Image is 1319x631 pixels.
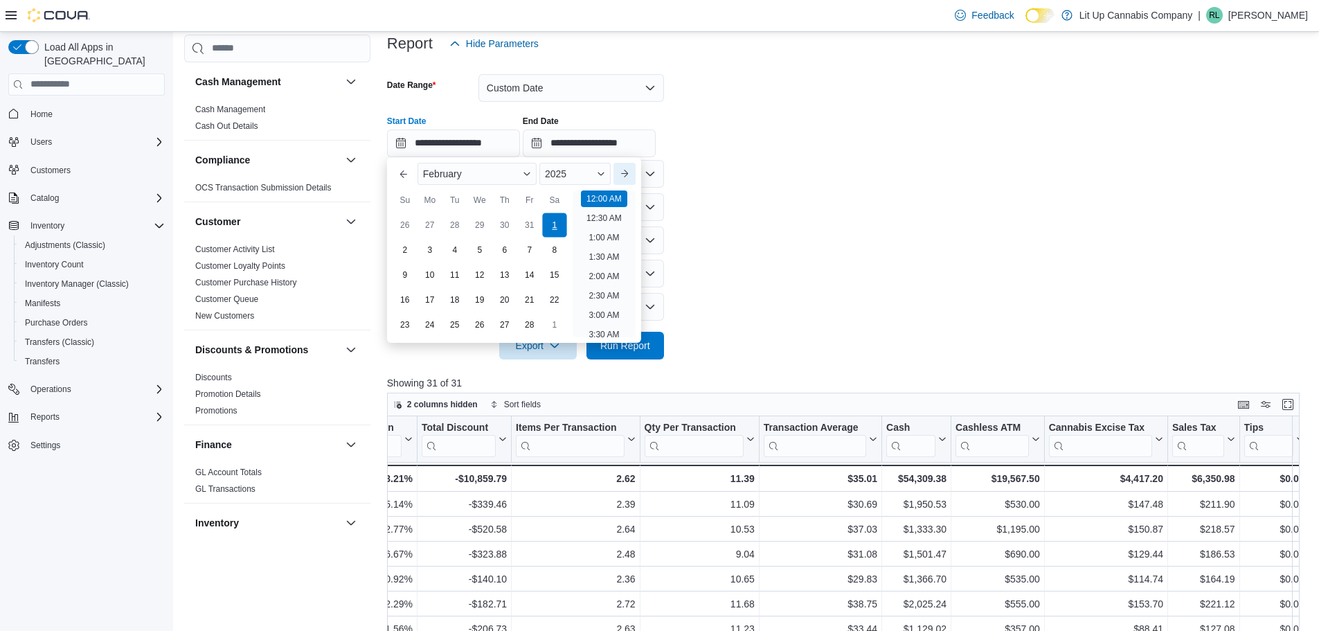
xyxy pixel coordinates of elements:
span: Purchase Orders [25,317,88,328]
div: Qty Per Transaction [644,421,743,456]
button: Hide Parameters [444,30,544,57]
div: Transaction Average [764,421,866,456]
div: Cash Management [184,101,370,140]
button: Transfers (Classic) [14,332,170,352]
a: Inventory Manager (Classic) [19,276,134,292]
span: Promotions [195,405,237,416]
a: Settings [25,437,66,454]
div: 11.68 [644,596,754,612]
button: Cash [886,421,946,456]
a: New Customers [195,311,254,321]
span: Run Report [600,339,650,353]
div: day-1 [544,314,566,336]
button: Open list of options [645,168,656,179]
a: Inventory Count [19,256,89,273]
div: day-18 [444,289,466,311]
div: day-9 [394,264,416,286]
div: $38.75 [764,596,877,612]
button: Reports [25,409,65,425]
div: -$140.10 [422,571,507,587]
p: Lit Up Cannabis Company [1079,7,1192,24]
div: day-13 [494,264,516,286]
div: day-20 [494,289,516,311]
a: Manifests [19,295,66,312]
div: $221.12 [1172,596,1235,612]
div: $37.03 [764,521,877,537]
p: | [1198,7,1201,24]
button: Enter fullscreen [1280,396,1296,413]
h3: Cash Management [195,75,281,89]
div: $129.44 [1049,546,1163,562]
button: Settings [3,435,170,455]
div: Transaction Average [764,421,866,434]
button: Discounts & Promotions [195,343,340,357]
div: Cashless ATM [955,421,1029,434]
span: Inventory Manager (Classic) [19,276,165,292]
div: day-26 [394,214,416,236]
div: Cannabis Excise Tax [1048,421,1151,434]
div: day-5 [469,239,491,261]
a: Promotions [195,406,237,416]
button: Reports [3,407,170,427]
button: Total Discount [422,421,507,456]
div: 11.09 [644,496,754,513]
div: 10.53 [644,521,754,537]
div: Qty Per Transaction [644,421,743,434]
div: day-23 [394,314,416,336]
label: Start Date [387,116,427,127]
span: Inventory [30,220,64,231]
div: 45.14% [332,496,413,513]
span: Home [25,105,165,123]
span: OCS Transaction Submission Details [195,182,332,193]
input: Press the down key to open a popover containing a calendar. [523,130,656,157]
div: 2.48 [516,546,636,562]
h3: Compliance [195,153,250,167]
div: 11.39 [644,470,754,487]
a: Cash Out Details [195,121,258,131]
div: $4,417.20 [1048,470,1163,487]
div: Sales Tax [1172,421,1224,434]
div: 46.67% [332,546,413,562]
div: 43.21% [331,470,412,487]
div: $530.00 [955,496,1040,513]
div: day-2 [394,239,416,261]
span: Customer Queue [195,294,258,305]
span: Promotion Details [195,389,261,400]
button: Inventory [343,515,359,531]
button: Purchase Orders [14,313,170,332]
div: $535.00 [955,571,1040,587]
h3: Discounts & Promotions [195,343,308,357]
span: Feedback [971,8,1014,22]
button: Inventory Count [14,255,170,274]
h3: Customer [195,215,240,229]
button: Manifests [14,294,170,313]
span: RL [1209,7,1219,24]
div: day-27 [419,214,441,236]
div: Cashless ATM [955,421,1029,456]
div: Mo [419,189,441,211]
input: Press the down key to enter a popover containing a calendar. Press the escape key to close the po... [387,130,520,157]
span: Users [30,136,52,148]
button: Next month [613,163,636,185]
div: Tu [444,189,466,211]
span: Transfers (Classic) [25,337,94,348]
button: Custom Date [478,74,664,102]
span: GL Transactions [195,483,255,495]
button: Inventory Manager (Classic) [14,274,170,294]
div: $54,309.38 [886,470,946,487]
div: $35.01 [764,470,877,487]
div: day-27 [494,314,516,336]
div: day-10 [419,264,441,286]
div: $30.69 [764,496,877,513]
button: Discounts & Promotions [343,341,359,358]
button: Compliance [343,152,359,168]
div: $19,567.50 [955,470,1040,487]
span: Operations [30,384,71,395]
button: Inventory [3,216,170,235]
div: 9.04 [644,546,754,562]
button: Transaction Average [764,421,877,456]
span: 2025 [545,168,566,179]
span: Customers [25,161,165,179]
span: Cash Out Details [195,121,258,132]
div: $0.00 [1244,496,1304,513]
